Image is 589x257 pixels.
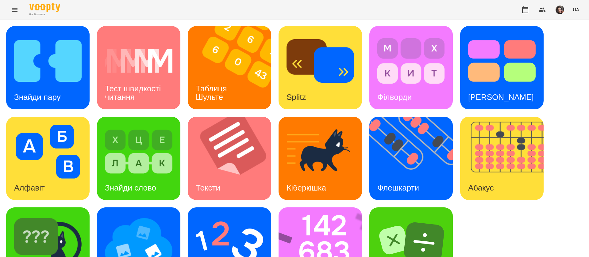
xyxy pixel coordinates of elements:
img: Абакус [460,117,551,200]
h3: Кіберкішка [287,183,326,192]
a: Тест швидкості читанняТест швидкості читання [97,26,180,109]
img: Кіберкішка [287,125,354,179]
img: Тест Струпа [468,34,536,88]
a: SplitzSplitz [279,26,362,109]
a: АлфавітАлфавіт [6,117,90,200]
button: UA [570,4,582,15]
button: Menu [7,2,22,17]
a: Тест Струпа[PERSON_NAME] [460,26,544,109]
img: Тест швидкості читання [105,34,172,88]
h3: Знайди пару [14,93,61,102]
img: Філворди [377,34,445,88]
a: ФлешкартиФлешкарти [369,117,453,200]
h3: Знайди слово [105,183,156,192]
h3: Флешкарти [377,183,419,192]
h3: [PERSON_NAME] [468,93,534,102]
h3: Таблиця Шульте [196,84,229,101]
img: 415cf204168fa55e927162f296ff3726.jpg [556,6,564,14]
img: Voopty Logo [29,3,60,12]
h3: Абакус [468,183,494,192]
img: Знайди слово [105,125,172,179]
img: Знайди пару [14,34,82,88]
h3: Тексти [196,183,220,192]
img: Алфавіт [14,125,82,179]
span: For Business [29,13,60,17]
h3: Філворди [377,93,412,102]
img: Флешкарти [369,117,460,200]
img: Splitz [287,34,354,88]
a: ТекстиТексти [188,117,271,200]
h3: Splitz [287,93,306,102]
a: Знайди паруЗнайди пару [6,26,90,109]
img: Таблиця Шульте [188,26,279,109]
a: ФілвордиФілворди [369,26,453,109]
h3: Алфавіт [14,183,45,192]
a: АбакусАбакус [460,117,544,200]
span: UA [573,6,579,13]
a: КіберкішкаКіберкішка [279,117,362,200]
a: Знайди словоЗнайди слово [97,117,180,200]
a: Таблиця ШультеТаблиця Шульте [188,26,271,109]
h3: Тест швидкості читання [105,84,163,101]
img: Тексти [188,117,279,200]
